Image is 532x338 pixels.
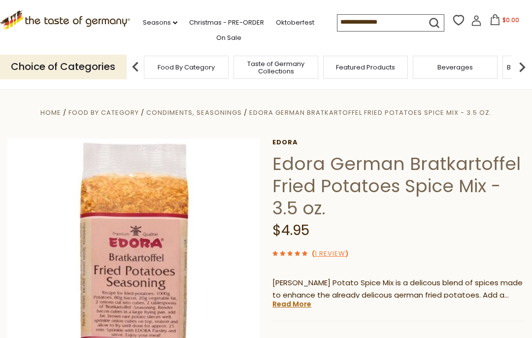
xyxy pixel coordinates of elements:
[189,17,264,28] a: Christmas - PRE-ORDER
[146,108,242,117] a: Condiments, Seasonings
[143,17,177,28] a: Seasons
[68,108,139,117] a: Food By Category
[272,221,309,240] span: $4.95
[336,64,395,71] a: Featured Products
[158,64,215,71] a: Food By Category
[126,57,145,77] img: previous arrow
[216,33,241,43] a: On Sale
[272,138,525,146] a: Edora
[249,108,492,117] a: Edora German Bratkartoffel Fried Potatoes Spice Mix - 3.5 oz.
[272,153,525,219] h1: Edora German Bratkartoffel Fried Potatoes Spice Mix - 3.5 oz.
[484,14,526,29] button: $0.00
[315,249,345,259] a: 1 Review
[312,249,348,258] span: ( )
[512,57,532,77] img: next arrow
[502,16,519,24] span: $0.00
[236,60,315,75] a: Taste of Germany Collections
[272,299,311,309] a: Read More
[276,17,314,28] a: Oktoberfest
[437,64,473,71] a: Beverages
[272,277,525,302] p: [PERSON_NAME] Potato Spice Mix is a delicous blend of spices made to enhance the already delicous...
[40,108,61,117] a: Home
